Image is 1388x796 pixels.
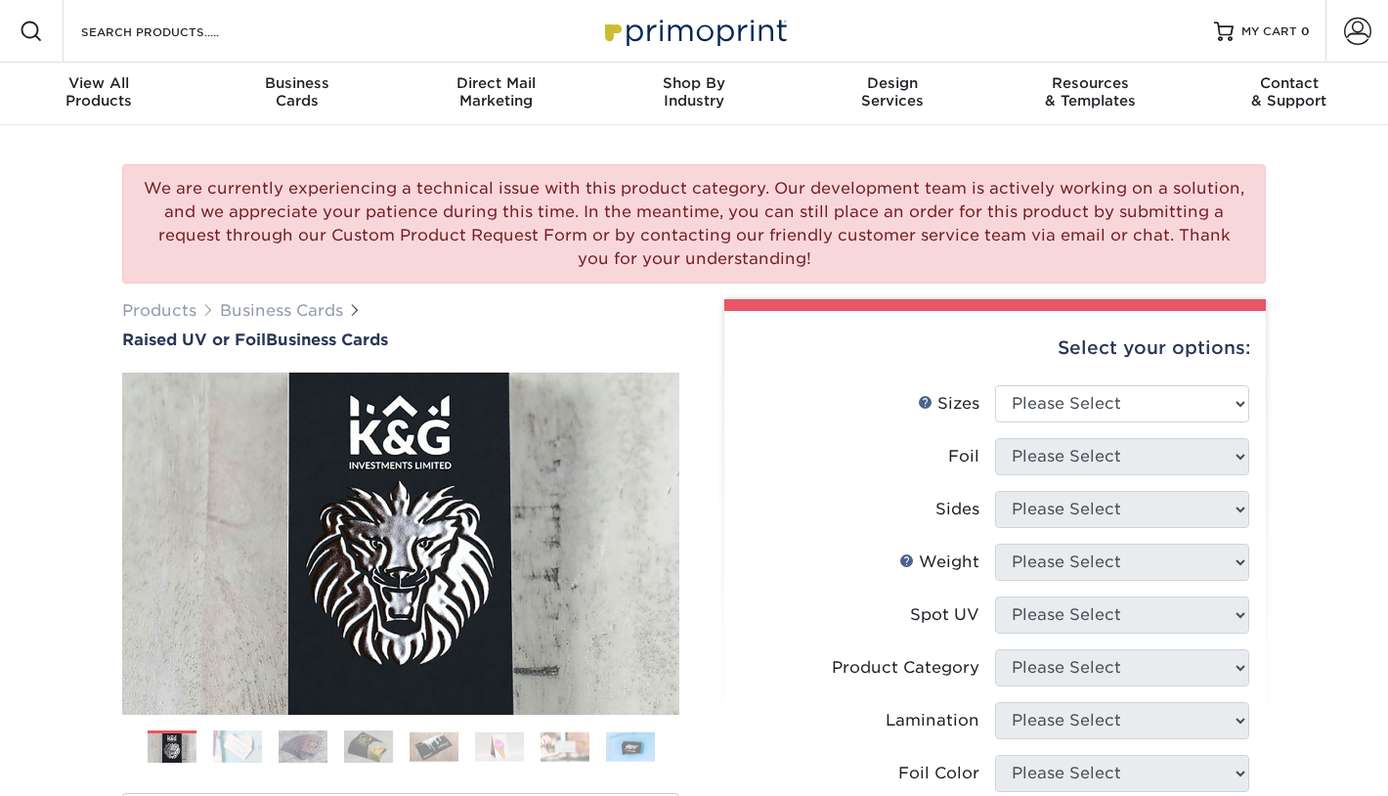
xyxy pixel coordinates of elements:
[122,331,266,349] span: Raised UV or Foil
[220,301,343,320] a: Business Cards
[148,724,196,773] img: Business Cards 01
[410,731,458,762] img: Business Cards 05
[899,551,979,574] div: Weight
[1301,24,1310,38] span: 0
[213,730,262,764] img: Business Cards 02
[991,74,1190,110] div: & Templates
[595,74,794,110] div: Industry
[1241,23,1297,40] span: MY CART
[122,164,1266,284] div: We are currently experiencing a technical issue with this product category. Our development team ...
[793,74,991,92] span: Design
[122,331,679,349] a: Raised UV or FoilBusiness Cards
[918,392,979,416] div: Sizes
[1190,74,1388,110] div: & Support
[793,63,991,125] a: DesignServices
[475,731,524,762] img: Business Cards 06
[198,74,397,92] span: Business
[606,731,655,762] img: Business Cards 08
[397,74,595,92] span: Direct Mail
[886,709,979,732] div: Lamination
[595,74,794,92] span: Shop By
[948,445,979,468] div: Foil
[397,74,595,110] div: Marketing
[793,74,991,110] div: Services
[898,762,979,785] div: Foil Color
[198,63,397,125] a: BusinessCards
[910,603,979,627] div: Spot UV
[740,311,1250,385] div: Select your options:
[991,63,1190,125] a: Resources& Templates
[596,10,792,52] img: Primoprint
[279,730,327,764] img: Business Cards 03
[198,74,397,110] div: Cards
[1190,74,1388,92] span: Contact
[79,20,270,43] input: SEARCH PRODUCTS.....
[122,301,196,320] a: Products
[832,656,979,680] div: Product Category
[991,74,1190,92] span: Resources
[541,731,589,762] img: Business Cards 07
[935,498,979,521] div: Sides
[595,63,794,125] a: Shop ByIndustry
[1190,63,1388,125] a: Contact& Support
[344,730,393,764] img: Business Cards 04
[122,331,679,349] h1: Business Cards
[397,63,595,125] a: Direct MailMarketing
